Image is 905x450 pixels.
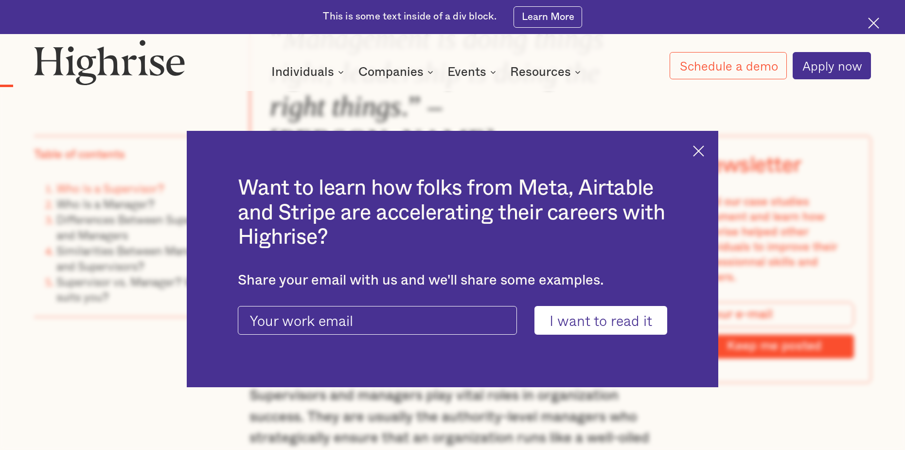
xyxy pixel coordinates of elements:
[358,66,424,78] div: Companies
[793,52,871,80] a: Apply now
[510,66,571,78] div: Resources
[447,66,486,78] div: Events
[238,272,668,289] div: Share your email with us and we'll share some examples.
[514,6,582,28] a: Learn More
[323,10,497,24] div: This is some text inside of a div block.
[868,18,879,29] img: Cross icon
[534,306,667,334] input: I want to read it
[510,66,584,78] div: Resources
[238,306,517,334] input: Your work email
[271,66,334,78] div: Individuals
[238,306,668,334] form: current-ascender-blog-article-modal-form
[271,66,347,78] div: Individuals
[447,66,499,78] div: Events
[358,66,436,78] div: Companies
[670,52,787,79] a: Schedule a demo
[34,39,185,85] img: Highrise logo
[238,176,668,250] h2: Want to learn how folks from Meta, Airtable and Stripe are accelerating their careers with Highrise?
[693,145,704,157] img: Cross icon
